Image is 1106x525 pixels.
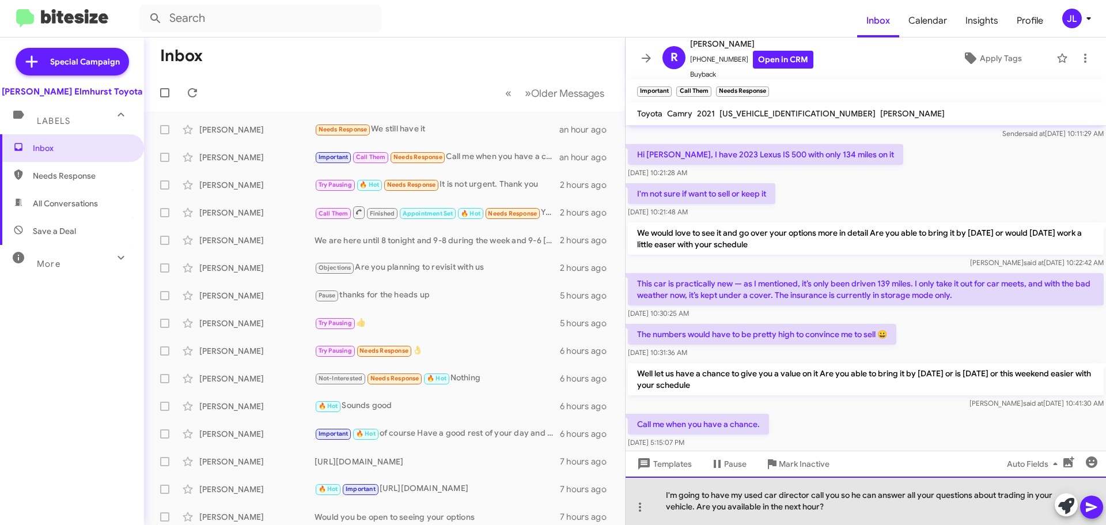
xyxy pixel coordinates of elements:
span: 🔥 Hot [319,402,338,410]
div: We still have it [315,123,559,136]
div: Yes and [PERSON_NAME] and [PERSON_NAME] thank you for info. [315,205,560,220]
p: Well let us have a chance to give you a value on it Are you able to bring it by [DATE] or is [DAT... [628,363,1104,395]
span: Toyota [637,108,662,119]
div: Keywords by Traffic [127,68,194,75]
div: 7 hours ago [560,484,616,495]
span: More [37,259,60,269]
span: [PERSON_NAME] [DATE] 10:22:42 AM [970,258,1104,267]
div: 5 hours ago [560,318,616,329]
div: [PERSON_NAME] [199,484,315,495]
div: 7 hours ago [560,456,616,467]
span: All Conversations [33,198,98,209]
p: I'm not sure if want to sell or keep it [628,183,775,204]
div: 👌 [315,344,560,357]
button: Templates [626,454,701,474]
div: thanks for the heads up [315,289,560,302]
div: We are here until 8 tonight and 9-8 during the week and 9-6 [DATE] what is good with your schedule [315,235,560,246]
button: Previous [498,81,518,105]
div: 6 hours ago [560,373,616,384]
span: Special Campaign [50,56,120,67]
span: Templates [635,454,692,474]
span: [PERSON_NAME] [690,37,813,51]
span: Sender [DATE] 10:11:29 AM [1002,129,1104,138]
span: Try Pausing [319,347,352,354]
span: [US_VEHICLE_IDENTIFICATION_NUMBER] [719,108,876,119]
a: Insights [956,4,1007,37]
div: JL [1062,9,1082,28]
div: Are you planning to revisit with us [315,261,560,274]
span: said at [1024,258,1044,267]
div: an hour ago [559,124,616,135]
div: [PERSON_NAME] [199,124,315,135]
button: Auto Fields [998,454,1071,474]
span: Try Pausing [319,181,352,188]
span: Important [319,430,349,437]
span: Important [319,153,349,161]
small: Needs Response [716,86,769,97]
div: 6 hours ago [560,345,616,357]
span: » [525,86,531,100]
div: [PERSON_NAME] [199,207,315,218]
div: Call me when you have a chance. [315,150,559,164]
span: Not-Interested [319,375,363,382]
span: Needs Response [319,126,368,133]
a: Profile [1007,4,1052,37]
div: [PERSON_NAME] [199,511,315,523]
span: Apply Tags [980,48,1022,69]
div: [PERSON_NAME] [199,318,315,329]
img: tab_domain_overview_orange.svg [31,67,40,76]
div: [PERSON_NAME] [199,345,315,357]
div: 6 hours ago [560,401,616,412]
p: We would love to see it and go over your options more in detail Are you able to bring it by [DATE... [628,222,1104,255]
span: Needs Response [359,347,408,354]
img: website_grey.svg [18,30,28,39]
span: 🔥 Hot [319,485,338,493]
nav: Page navigation example [499,81,611,105]
div: [PERSON_NAME] [199,428,315,440]
div: 2 hours ago [560,179,616,191]
span: said at [1025,129,1045,138]
div: Nothing [315,372,560,385]
span: Camry [667,108,692,119]
span: Older Messages [531,87,604,100]
small: Call Them [676,86,711,97]
div: v 4.0.25 [32,18,56,28]
a: Inbox [857,4,899,37]
div: [PERSON_NAME] [199,235,315,246]
img: logo_orange.svg [18,18,28,28]
div: [URL][DOMAIN_NAME] [315,482,560,496]
span: Important [346,485,376,493]
a: Calendar [899,4,956,37]
input: Search [139,5,381,32]
a: Open in CRM [753,51,813,69]
p: Hi [PERSON_NAME], I have 2023 Lexus IS 500 with only 134 miles on it [628,144,903,165]
div: 2 hours ago [560,235,616,246]
span: Objections [319,264,351,271]
span: [PHONE_NUMBER] [690,51,813,69]
div: [PERSON_NAME] Elmhurst Toyota [2,86,142,97]
button: Next [518,81,611,105]
h1: Inbox [160,47,203,65]
button: Mark Inactive [756,454,839,474]
p: This car is practically new — as I mentioned, it’s only been driven 139 miles. I only take it out... [628,273,1104,305]
div: [PERSON_NAME] [199,373,315,384]
span: Finished [370,210,395,217]
img: tab_keywords_by_traffic_grey.svg [115,67,124,76]
span: Call Them [319,210,349,217]
div: 5 hours ago [560,290,616,301]
div: 2 hours ago [560,262,616,274]
span: said at [1023,399,1043,407]
span: R [671,48,678,67]
span: 2021 [697,108,715,119]
span: Needs Response [33,170,131,182]
div: Domain Overview [44,68,103,75]
span: Try Pausing [319,319,352,327]
span: 🔥 Hot [359,181,379,188]
span: 🔥 Hot [356,430,376,437]
span: Appointment Set [403,210,453,217]
div: Sounds good [315,399,560,413]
